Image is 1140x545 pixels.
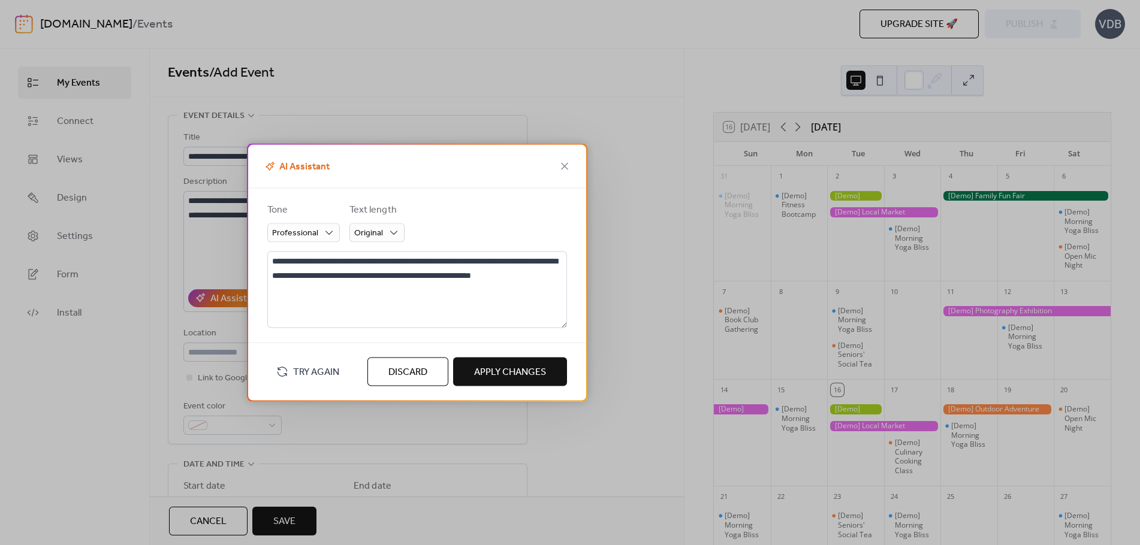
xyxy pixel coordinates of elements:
button: Discard [367,357,448,386]
div: Tone [267,203,337,217]
span: Professional [272,225,318,241]
div: Text length [349,203,402,217]
span: Try Again [293,365,339,379]
button: Try Again [267,361,348,382]
button: Apply Changes [453,357,567,386]
span: AI Assistant [263,160,330,174]
span: Discard [388,365,427,379]
span: Apply Changes [474,365,546,379]
span: Original [354,225,383,241]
